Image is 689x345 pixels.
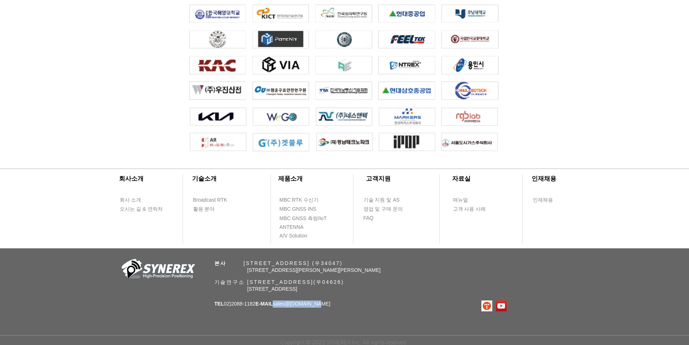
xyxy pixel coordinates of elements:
span: TEL [214,301,224,307]
span: 본사 [214,260,227,266]
a: 활용 분야 [193,205,234,214]
span: MBC RTK 수신기 [280,197,319,204]
a: @[DOMAIN_NAME] [285,301,330,307]
a: MBC GNSS INS [279,205,324,214]
iframe: Wix Chat [555,117,689,345]
a: MBC RTK 수신기 [279,195,333,205]
a: 회사 소개 [119,195,161,205]
a: A/V Solution [279,231,321,240]
span: 인재채용 [533,197,553,204]
span: 기술연구소 [STREET_ADDRESS](우04626) [214,279,344,285]
span: 오시는 길 & 연락처 [120,206,163,213]
span: E-MAIL [255,301,273,307]
span: ANTENNA [280,224,304,231]
span: 고객 사용 사례 [453,206,486,213]
span: ​자료실 [452,175,471,182]
span: A/V Solution [280,232,307,240]
span: 02)2088-1182 sales [214,301,331,307]
span: 매뉴얼 [453,197,468,204]
span: 영업 및 구매 문의 [363,206,403,213]
a: FAQ [363,214,405,223]
span: ​제품소개 [278,175,303,182]
span: 회사 소개 [120,197,141,204]
span: [STREET_ADDRESS] [247,286,297,292]
a: 고객 사용 사례 [452,205,494,214]
span: FAQ [363,215,374,222]
a: 영업 및 구매 문의 [363,205,405,214]
span: 기술 지원 및 AS [363,197,400,204]
span: ​기술소개 [192,175,217,182]
span: ​회사소개 [119,175,144,182]
img: 회사_로고-removebg-preview.png [118,258,197,282]
span: ​ [STREET_ADDRESS] (우34047) [214,260,343,266]
span: Broadcast RTK [193,197,227,204]
span: 활용 분야 [193,206,215,213]
a: MBC GNSS 측량/IoT [279,214,343,223]
a: Broadcast RTK [193,195,234,205]
span: MBC GNSS 측량/IoT [280,215,327,222]
a: 오시는 길 & 연락처 [119,205,168,214]
ul: SNS 모음 [481,300,507,311]
span: [STREET_ADDRESS][PERSON_NAME][PERSON_NAME] [247,267,381,273]
img: 유튜브 사회 아이콘 [496,300,507,311]
span: ​인재채용 [532,175,556,182]
span: MBC GNSS INS [280,206,316,213]
a: 인재채용 [532,195,567,205]
a: ANTENNA [279,223,321,232]
span: ​고객지원 [366,175,391,182]
span: Copyright © 2022 SYNEREX Inc. All rights reserved [280,339,406,345]
a: 기술 지원 및 AS [363,195,417,205]
img: 티스토리로고 [481,300,492,311]
a: 매뉴얼 [452,195,494,205]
